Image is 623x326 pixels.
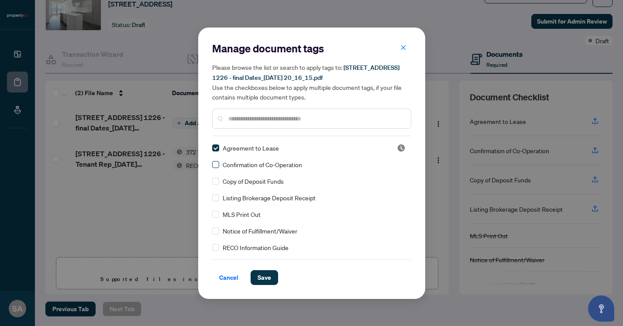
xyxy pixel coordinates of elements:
[223,160,302,169] span: Confirmation of Co-Operation
[212,41,411,55] h2: Manage document tags
[397,144,406,152] img: status
[258,271,271,285] span: Save
[223,143,279,153] span: Agreement to Lease
[212,64,399,82] span: [STREET_ADDRESS] 1226 - final Dates_[DATE] 20_16_15.pdf
[223,193,316,202] span: Listing Brokerage Deposit Receipt
[223,226,297,236] span: Notice of Fulfillment/Waiver
[400,45,406,51] span: close
[219,271,238,285] span: Cancel
[212,270,245,285] button: Cancel
[588,295,614,322] button: Open asap
[223,243,289,252] span: RECO Information Guide
[212,62,411,102] h5: Please browse the list or search to apply tags to: Use the checkboxes below to apply multiple doc...
[223,209,261,219] span: MLS Print Out
[223,176,284,186] span: Copy of Deposit Funds
[397,144,406,152] span: Pending Review
[251,270,278,285] button: Save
